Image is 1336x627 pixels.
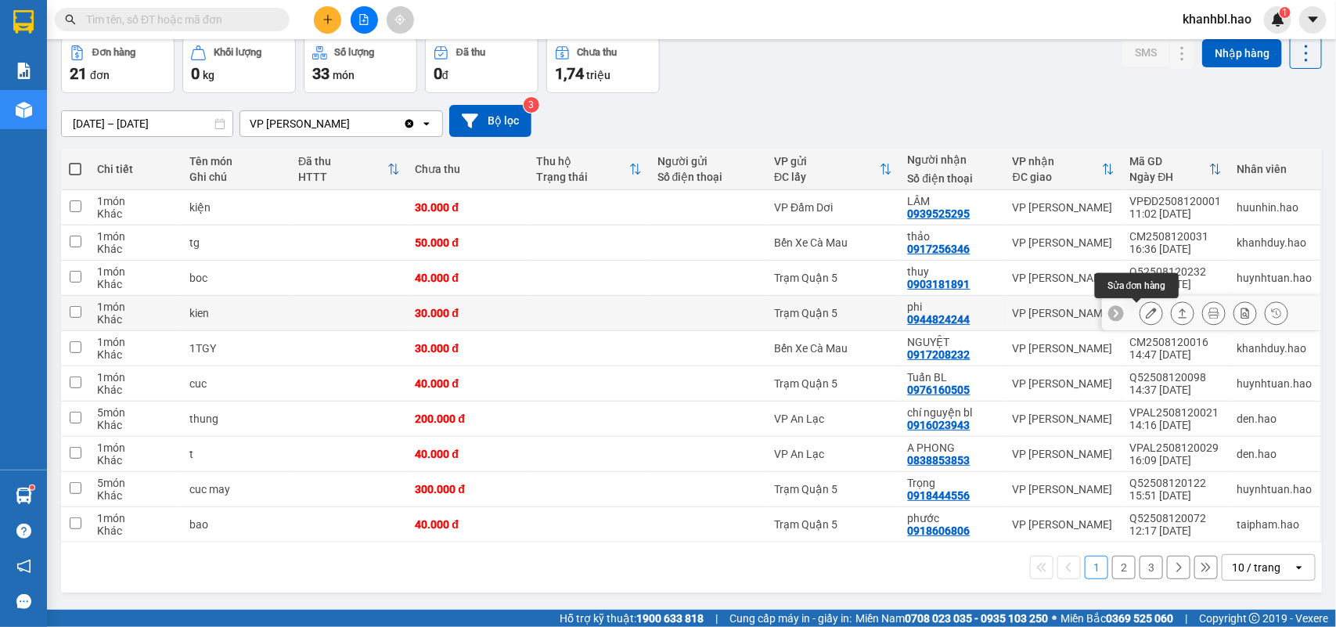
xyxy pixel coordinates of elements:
[416,201,521,214] div: 30.000 đ
[182,37,296,93] button: Khối lượng0kg
[774,272,891,284] div: Trạm Quận 5
[524,97,539,113] sup: 3
[1122,38,1169,67] button: SMS
[16,63,32,79] img: solution-icon
[97,265,174,278] div: 1 món
[1299,6,1327,34] button: caret-down
[97,301,174,313] div: 1 món
[97,278,174,290] div: Khác
[715,610,718,627] span: |
[1130,512,1222,524] div: Q52508120072
[290,149,407,190] th: Toggle SortBy
[1280,7,1291,18] sup: 1
[189,272,283,284] div: boc
[908,489,970,502] div: 0918444556
[97,195,174,207] div: 1 món
[657,155,758,168] div: Người gửi
[1130,207,1222,220] div: 11:02 [DATE]
[774,377,891,390] div: Trạm Quận 5
[1013,377,1115,390] div: VP [PERSON_NAME]
[97,441,174,454] div: 1 món
[586,69,610,81] span: triệu
[1013,483,1115,495] div: VP [PERSON_NAME]
[97,454,174,467] div: Khác
[298,155,387,168] div: Đã thu
[1237,377,1313,390] div: huynhtuan.hao
[97,207,174,220] div: Khác
[97,348,174,361] div: Khác
[92,47,135,58] div: Đơn hàng
[1095,273,1179,298] div: Sửa đơn hàng
[97,406,174,419] div: 5 món
[908,406,997,419] div: chí nguyện bl
[1130,477,1222,489] div: Q52508120122
[1237,236,1313,249] div: khanhduy.hao
[1112,556,1136,579] button: 2
[908,384,970,396] div: 0976160505
[97,313,174,326] div: Khác
[908,278,970,290] div: 0903181891
[1013,155,1102,168] div: VP nhận
[908,477,997,489] div: Trọng
[1130,155,1209,168] div: Mã GD
[1130,171,1209,183] div: Ngày ĐH
[322,14,333,25] span: plus
[1130,348,1222,361] div: 14:47 [DATE]
[1130,230,1222,243] div: CM2508120031
[908,441,997,454] div: A PHONG
[351,116,353,132] input: Selected VP Bạc Liêu.
[65,14,76,25] span: search
[908,313,970,326] div: 0944824244
[1232,560,1280,575] div: 10 / trang
[774,342,891,355] div: Bến Xe Cà Mau
[908,371,997,384] div: Tuấn BL
[908,172,997,185] div: Số điện thoại
[774,201,891,214] div: VP Đầm Dơi
[1122,149,1230,190] th: Toggle SortBy
[1130,489,1222,502] div: 15:51 [DATE]
[189,483,283,495] div: cuc may
[420,117,433,130] svg: open
[416,377,521,390] div: 40.000 đ
[30,485,34,490] sup: 1
[97,419,174,431] div: Khác
[1013,518,1115,531] div: VP [PERSON_NAME]
[560,610,704,627] span: Hỗ trợ kỹ thuật:
[16,524,31,539] span: question-circle
[729,610,852,627] span: Cung cấp máy in - giấy in:
[908,153,997,166] div: Người nhận
[1052,615,1057,622] span: ⚪️
[1106,612,1173,625] strong: 0369 525 060
[1237,448,1313,460] div: den.hao
[1005,149,1122,190] th: Toggle SortBy
[425,37,538,93] button: Đã thu0đ
[189,342,283,355] div: 1TGY
[1237,483,1313,495] div: huynhtuan.hao
[1013,201,1115,214] div: VP [PERSON_NAME]
[1013,272,1115,284] div: VP [PERSON_NAME]
[774,171,879,183] div: ĐC lấy
[97,371,174,384] div: 1 món
[97,243,174,255] div: Khác
[189,155,283,168] div: Tên món
[1130,441,1222,454] div: VPAL2508120029
[416,448,521,460] div: 40.000 đ
[16,594,31,609] span: message
[1249,613,1260,624] span: copyright
[189,236,283,249] div: tg
[1013,342,1115,355] div: VP [PERSON_NAME]
[189,171,283,183] div: Ghi chú
[1271,13,1285,27] img: icon-new-feature
[442,69,448,81] span: đ
[1171,301,1194,325] div: Giao hàng
[13,10,34,34] img: logo-vxr
[20,114,273,139] b: GỬI : VP [PERSON_NAME]
[1237,518,1313,531] div: taipham.hao
[189,377,283,390] div: cuc
[1130,243,1222,255] div: 16:36 [DATE]
[578,47,618,58] div: Chưa thu
[1013,413,1115,425] div: VP [PERSON_NAME]
[528,149,650,190] th: Toggle SortBy
[189,448,283,460] div: t
[1130,454,1222,467] div: 16:09 [DATE]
